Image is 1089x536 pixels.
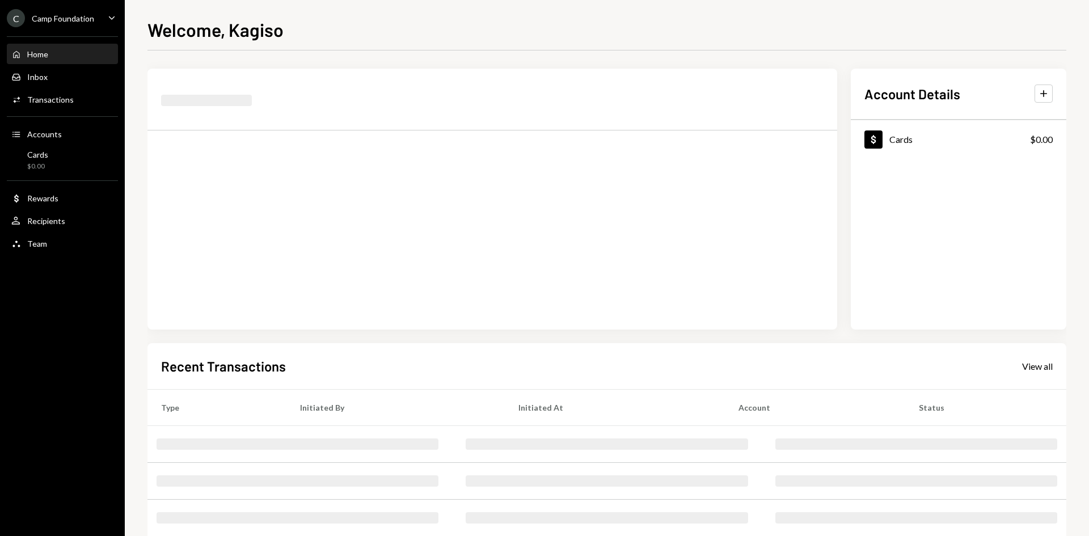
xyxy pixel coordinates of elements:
[7,146,118,174] a: Cards$0.00
[7,89,118,109] a: Transactions
[1030,133,1053,146] div: $0.00
[7,66,118,87] a: Inbox
[7,44,118,64] a: Home
[851,120,1066,158] a: Cards$0.00
[286,389,505,425] th: Initiated By
[889,134,913,145] div: Cards
[1022,360,1053,372] a: View all
[725,389,905,425] th: Account
[27,95,74,104] div: Transactions
[7,210,118,231] a: Recipients
[1022,361,1053,372] div: View all
[27,239,47,248] div: Team
[27,49,48,59] div: Home
[27,216,65,226] div: Recipients
[864,85,960,103] h2: Account Details
[27,129,62,139] div: Accounts
[32,14,94,23] div: Camp Foundation
[905,389,1066,425] th: Status
[27,193,58,203] div: Rewards
[7,188,118,208] a: Rewards
[27,162,48,171] div: $0.00
[7,233,118,254] a: Team
[147,18,284,41] h1: Welcome, Kagiso
[27,150,48,159] div: Cards
[7,124,118,144] a: Accounts
[27,72,48,82] div: Inbox
[161,357,286,375] h2: Recent Transactions
[7,9,25,27] div: C
[147,389,286,425] th: Type
[505,389,725,425] th: Initiated At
